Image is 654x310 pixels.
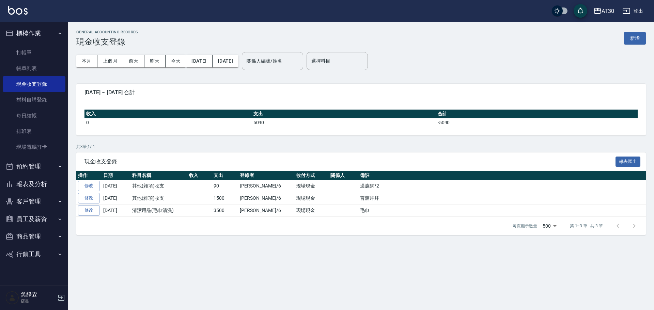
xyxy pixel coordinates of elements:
a: 報表匯出 [616,158,641,164]
h5: 吳靜霖 [21,291,56,298]
th: 科目名稱 [130,171,187,180]
p: 共 3 筆, 1 / 1 [76,144,646,150]
td: 90 [212,180,238,192]
button: 商品管理 [3,228,65,245]
td: 1500 [212,192,238,205]
button: AT30 [591,4,617,18]
a: 每日結帳 [3,108,65,124]
td: [PERSON_NAME]/6 [238,192,294,205]
button: 本月 [76,55,97,67]
button: 預約管理 [3,158,65,175]
td: 5090 [252,118,436,127]
th: 合計 [436,110,638,118]
h2: GENERAL ACCOUNTING RECORDS [76,30,138,34]
p: 店長 [21,298,56,304]
button: 員工及薪資 [3,210,65,228]
button: 今天 [166,55,186,67]
button: 報表匯出 [616,157,641,167]
th: 收入 [84,110,252,118]
th: 登錄者 [238,171,294,180]
button: 前天 [123,55,144,67]
td: [DATE] [102,192,130,205]
span: [DATE] ~ [DATE] 合計 [84,89,638,96]
a: 帳單列表 [3,61,65,76]
td: 其他(雜項)收支 [130,180,187,192]
td: [DATE] [102,204,130,216]
td: [PERSON_NAME]/6 [238,204,294,216]
img: Logo [8,6,28,15]
td: 0 [84,118,252,127]
button: 客戶管理 [3,193,65,210]
td: 現場現金 [295,180,329,192]
td: -5090 [436,118,638,127]
th: 備註 [358,171,646,180]
td: 普渡拜拜 [358,192,646,205]
a: 新增 [624,35,646,41]
td: 毛巾 [358,204,646,216]
button: [DATE] [186,55,212,67]
td: 3500 [212,204,238,216]
a: 打帳單 [3,45,65,61]
button: 昨天 [144,55,166,67]
a: 修改 [78,205,100,216]
p: 每頁顯示數量 [513,223,537,229]
th: 支出 [252,110,436,118]
td: [DATE] [102,180,130,192]
td: 其他(雜項)收支 [130,192,187,205]
td: 過濾網*2 [358,180,646,192]
a: 現場電腦打卡 [3,139,65,155]
button: save [574,4,587,18]
th: 支出 [212,171,238,180]
button: 新增 [624,32,646,45]
th: 收付方式 [295,171,329,180]
a: 修改 [78,181,100,191]
td: 現場現金 [295,192,329,205]
th: 日期 [102,171,130,180]
img: Person [5,291,19,305]
p: 第 1–3 筆 共 3 筆 [570,223,603,229]
th: 關係人 [329,171,358,180]
a: 材料自購登錄 [3,92,65,108]
div: AT30 [602,7,614,15]
button: 報表及分析 [3,175,65,193]
button: 行銷工具 [3,245,65,263]
th: 操作 [76,171,102,180]
button: [DATE] [213,55,238,67]
td: 清潔用品(毛巾清洗) [130,204,187,216]
span: 現金收支登錄 [84,158,616,165]
div: 500 [540,217,559,235]
td: 現場現金 [295,204,329,216]
h3: 現金收支登錄 [76,37,138,47]
a: 現金收支登錄 [3,76,65,92]
button: 登出 [620,5,646,17]
td: [PERSON_NAME]/6 [238,180,294,192]
a: 排班表 [3,124,65,139]
a: 修改 [78,193,100,203]
button: 上個月 [97,55,123,67]
button: 櫃檯作業 [3,25,65,42]
th: 收入 [187,171,212,180]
